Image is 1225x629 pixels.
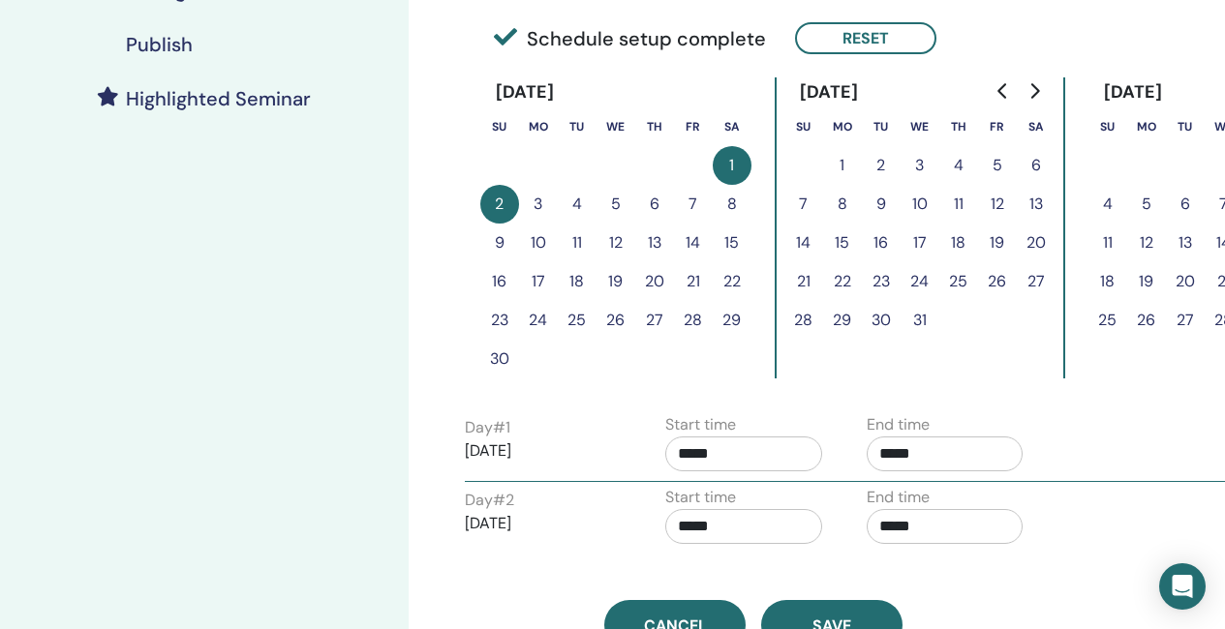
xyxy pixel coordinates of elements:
[867,486,930,509] label: End time
[635,262,674,301] button: 20
[901,301,939,340] button: 31
[713,107,751,146] th: Saturday
[635,301,674,340] button: 27
[901,262,939,301] button: 24
[823,301,862,340] button: 29
[901,185,939,224] button: 10
[939,224,978,262] button: 18
[978,262,1017,301] button: 26
[823,224,862,262] button: 15
[1166,107,1205,146] th: Tuesday
[862,301,901,340] button: 30
[978,224,1017,262] button: 19
[665,486,736,509] label: Start time
[480,185,519,224] button: 2
[862,107,901,146] th: Tuesday
[674,107,713,146] th: Friday
[713,146,751,185] button: 1
[1127,262,1166,301] button: 19
[480,340,519,378] button: 30
[597,185,635,224] button: 5
[939,262,978,301] button: 25
[978,146,1017,185] button: 5
[862,185,901,224] button: 9
[1088,185,1127,224] button: 4
[635,185,674,224] button: 6
[597,107,635,146] th: Wednesday
[1017,262,1056,301] button: 27
[480,224,519,262] button: 9
[635,224,674,262] button: 13
[519,224,558,262] button: 10
[665,413,736,436] label: Start time
[480,77,570,107] div: [DATE]
[465,489,514,512] label: Day # 2
[1166,301,1205,340] button: 27
[867,413,930,436] label: End time
[978,185,1017,224] button: 12
[939,107,978,146] th: Thursday
[901,146,939,185] button: 3
[465,512,622,535] p: [DATE]
[988,72,1019,110] button: Go to previous month
[713,301,751,340] button: 29
[1166,224,1205,262] button: 13
[901,224,939,262] button: 17
[1017,146,1056,185] button: 6
[1166,262,1205,301] button: 20
[1088,224,1127,262] button: 11
[1127,107,1166,146] th: Monday
[784,301,823,340] button: 28
[1159,563,1206,610] div: Open Intercom Messenger
[558,224,597,262] button: 11
[597,301,635,340] button: 26
[823,185,862,224] button: 8
[1127,185,1166,224] button: 5
[1127,224,1166,262] button: 12
[519,301,558,340] button: 24
[519,262,558,301] button: 17
[713,224,751,262] button: 15
[862,224,901,262] button: 16
[1166,185,1205,224] button: 6
[784,185,823,224] button: 7
[1017,185,1056,224] button: 13
[126,33,193,56] h4: Publish
[784,224,823,262] button: 14
[1088,77,1179,107] div: [DATE]
[784,262,823,301] button: 21
[674,224,713,262] button: 14
[784,77,874,107] div: [DATE]
[480,262,519,301] button: 16
[480,301,519,340] button: 23
[713,185,751,224] button: 8
[1017,107,1056,146] th: Saturday
[1088,262,1127,301] button: 18
[784,107,823,146] th: Sunday
[939,146,978,185] button: 4
[901,107,939,146] th: Wednesday
[674,262,713,301] button: 21
[465,439,622,463] p: [DATE]
[674,185,713,224] button: 7
[862,146,901,185] button: 2
[480,107,519,146] th: Sunday
[713,262,751,301] button: 22
[939,185,978,224] button: 11
[823,262,862,301] button: 22
[862,262,901,301] button: 23
[1127,301,1166,340] button: 26
[465,416,510,439] label: Day # 1
[597,224,635,262] button: 12
[558,262,597,301] button: 18
[674,301,713,340] button: 28
[823,107,862,146] th: Monday
[558,301,597,340] button: 25
[1019,72,1050,110] button: Go to next month
[558,107,597,146] th: Tuesday
[558,185,597,224] button: 4
[1017,224,1056,262] button: 20
[126,87,311,110] h4: Highlighted Seminar
[1088,301,1127,340] button: 25
[795,22,936,54] button: Reset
